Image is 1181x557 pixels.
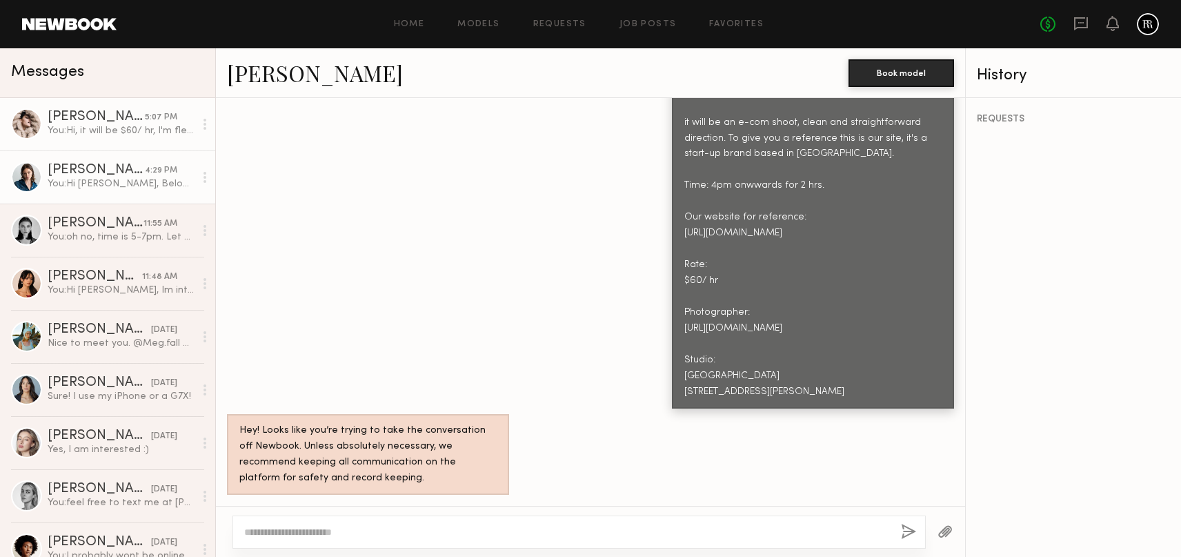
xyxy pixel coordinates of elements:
[533,20,586,29] a: Requests
[848,66,954,78] a: Book model
[239,423,497,487] div: Hey! Looks like you’re trying to take the conversation off Newbook. Unless absolutely necessary, ...
[48,376,151,390] div: [PERSON_NAME]
[151,377,177,390] div: [DATE]
[48,482,151,496] div: [PERSON_NAME] O.
[48,164,145,177] div: [PERSON_NAME]
[143,217,177,231] div: 11:55 AM
[48,177,195,190] div: You: Hi [PERSON_NAME], Below is the Shoot details. it will be an e-com shoot, clean and straightf...
[151,483,177,496] div: [DATE]
[848,59,954,87] button: Book model
[48,217,143,231] div: [PERSON_NAME]
[619,20,677,29] a: Job Posts
[151,536,177,549] div: [DATE]
[151,324,177,337] div: [DATE]
[145,164,177,177] div: 4:29 PM
[48,124,195,137] div: You: Hi, it will be $60/ hr, I'm flexy i can book you through here or i can [PERSON_NAME]/ venmo ...
[11,64,84,80] span: Messages
[48,536,151,549] div: [PERSON_NAME]
[48,110,145,124] div: [PERSON_NAME]
[977,68,1170,84] div: History
[48,390,195,403] div: Sure! I use my iPhone or a G7X!
[48,337,195,350] div: Nice to meet you. @Meg.fall on ig. Thanks for reaching out!
[457,20,499,29] a: Models
[977,115,1170,124] div: REQUESTS
[48,231,195,244] div: You: oh no, time is 5-7pm. Let me know just incase anything changes on your schedule.
[48,496,195,509] div: You: feel free to text me at [PERSON_NAME]: [PHONE_NUMBER] Thank you.
[142,271,177,284] div: 11:48 AM
[709,20,764,29] a: Favorites
[227,58,403,88] a: [PERSON_NAME]
[48,270,142,284] div: [PERSON_NAME]
[145,111,177,124] div: 5:07 PM
[684,68,942,400] div: Hi [PERSON_NAME], Below is the Shoot details. it will be an e-com shoot, clean and straightforwar...
[48,443,195,456] div: Yes, I am interested :)
[48,429,151,443] div: [PERSON_NAME]
[151,430,177,443] div: [DATE]
[48,284,195,297] div: You: Hi [PERSON_NAME], Im interested to book you for a jewelry ecom shoot [DATE] for 2 hours (aft...
[394,20,425,29] a: Home
[48,323,151,337] div: [PERSON_NAME]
